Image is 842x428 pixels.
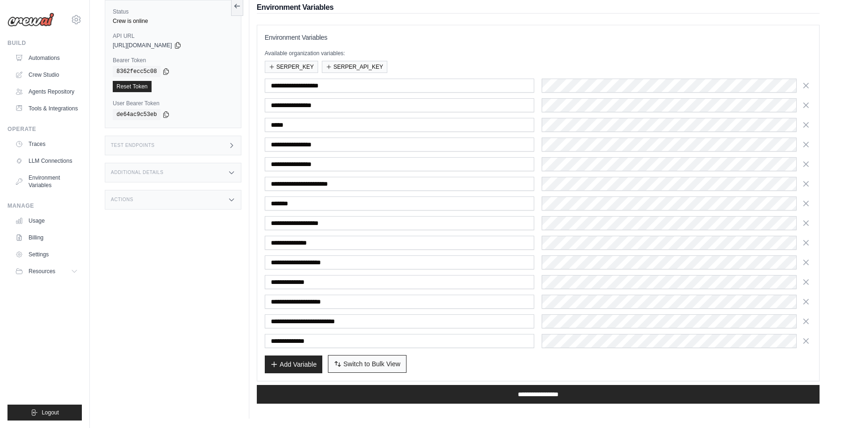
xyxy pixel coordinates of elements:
[29,268,55,275] span: Resources
[328,355,406,373] button: Switch to Bulk View
[257,2,820,13] h2: Environment Variables
[11,170,82,193] a: Environment Variables
[111,197,133,203] h3: Actions
[265,33,812,42] h3: Environment Variables
[7,405,82,421] button: Logout
[265,50,812,57] p: Available organization variables:
[113,17,233,25] div: Crew is online
[11,51,82,65] a: Automations
[11,153,82,168] a: LLM Connections
[322,61,387,73] button: SERPER_API_KEY
[42,409,59,416] span: Logout
[11,84,82,99] a: Agents Repository
[7,13,54,27] img: Logo
[111,143,155,148] h3: Test Endpoints
[113,66,160,77] code: 8362fecc5c08
[265,355,322,373] button: Add Variable
[11,137,82,152] a: Traces
[11,67,82,82] a: Crew Studio
[113,81,152,92] a: Reset Token
[113,109,160,120] code: de64ac9c53eb
[113,57,233,64] label: Bearer Token
[11,247,82,262] a: Settings
[113,8,233,15] label: Status
[111,170,163,175] h3: Additional Details
[7,202,82,210] div: Manage
[343,359,400,369] span: Switch to Bulk View
[113,100,233,107] label: User Bearer Token
[11,213,82,228] a: Usage
[11,101,82,116] a: Tools & Integrations
[7,39,82,47] div: Build
[11,230,82,245] a: Billing
[11,264,82,279] button: Resources
[265,61,318,73] button: SERPER_KEY
[113,32,233,40] label: API URL
[113,42,172,49] span: [URL][DOMAIN_NAME]
[7,125,82,133] div: Operate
